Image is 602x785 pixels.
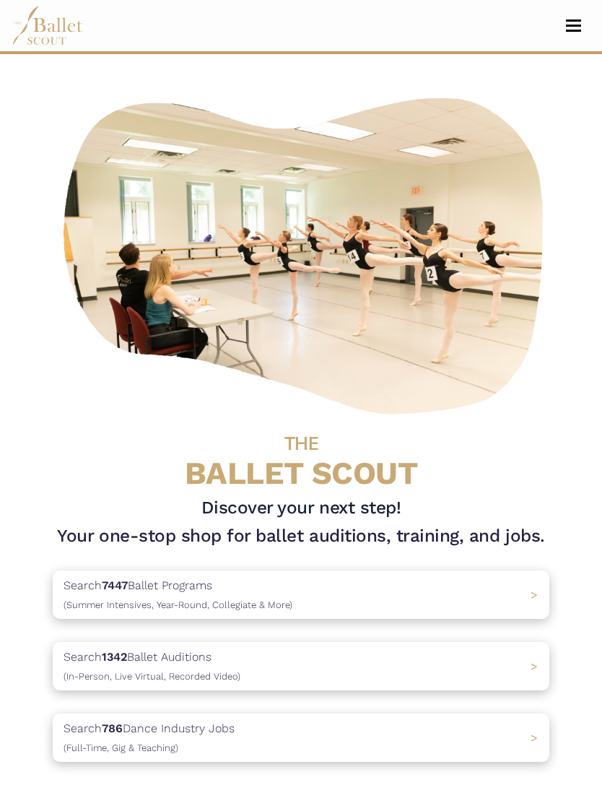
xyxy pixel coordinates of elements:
p: Search Ballet Auditions [64,648,240,685]
span: > [531,588,538,602]
a: Search1342Ballet Auditions(In-Person, Live Virtual, Recorded Video) > [53,642,549,690]
p: Search Ballet Programs [64,576,292,613]
span: (Full-Time, Gig & Teaching) [64,742,178,753]
h1: Your one-stop shop for ballet auditions, training, and jobs. [53,524,549,547]
span: (In-Person, Live Virtual, Recorded Video) [64,671,240,682]
h4: BALLET SCOUT [53,422,549,490]
h3: Discover your next step! [53,496,549,519]
span: (Summer Intensives, Year-Round, Collegiate & More) [64,599,292,610]
a: Search786Dance Industry Jobs(Full-Time, Gig & Teaching) > [53,714,549,762]
p: Search Dance Industry Jobs [64,719,235,756]
b: 7447 [102,578,128,592]
span: > [531,731,538,745]
span: THE [284,433,318,454]
button: Toggle navigation [557,19,590,32]
b: 786 [102,721,123,735]
img: A group of ballerinas talking to each other in a ballet studio [53,83,561,422]
a: Search7447Ballet Programs(Summer Intensives, Year-Round, Collegiate & More)> [53,571,549,619]
span: > [531,659,538,673]
b: 1342 [102,650,127,664]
